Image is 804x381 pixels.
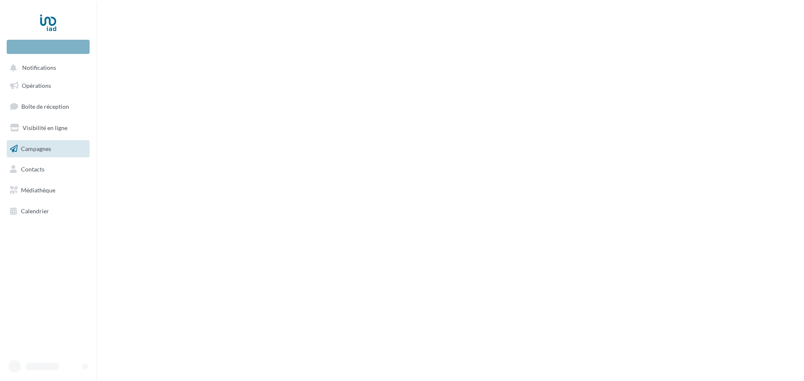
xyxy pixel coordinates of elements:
[5,140,91,158] a: Campagnes
[21,145,51,152] span: Campagnes
[5,97,91,115] a: Boîte de réception
[21,187,55,194] span: Médiathèque
[23,124,67,131] span: Visibilité en ligne
[21,207,49,215] span: Calendrier
[22,82,51,89] span: Opérations
[22,64,56,72] span: Notifications
[5,161,91,178] a: Contacts
[21,103,69,110] span: Boîte de réception
[21,166,44,173] span: Contacts
[7,40,90,54] div: Nouvelle campagne
[5,119,91,137] a: Visibilité en ligne
[5,202,91,220] a: Calendrier
[5,182,91,199] a: Médiathèque
[5,77,91,95] a: Opérations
